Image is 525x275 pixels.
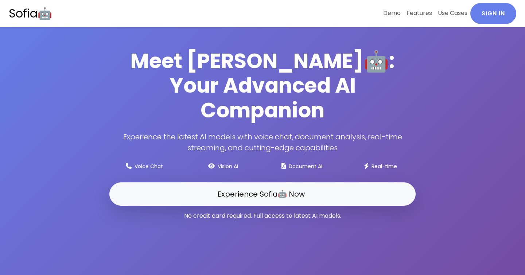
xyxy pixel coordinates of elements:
p: No credit card required. Full access to latest AI models. [109,212,416,220]
a: Features [404,3,435,23]
a: Sofia🤖 [9,3,52,24]
a: Use Cases [435,3,470,23]
a: Sign In [470,3,516,24]
small: Voice Chat [135,163,163,170]
p: Experience the latest AI models with voice chat, document analysis, real-time streaming, and cutt... [109,131,416,153]
a: Demo [380,3,404,23]
span: Experience Sofia🤖 Now [217,189,305,199]
h1: Meet [PERSON_NAME]🤖: Your Advanced AI Companion [109,49,416,123]
small: Document AI [289,163,322,170]
small: Real-time [372,163,397,170]
a: Experience Sofia🤖 Now [109,182,416,206]
small: Vision AI [218,163,238,170]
